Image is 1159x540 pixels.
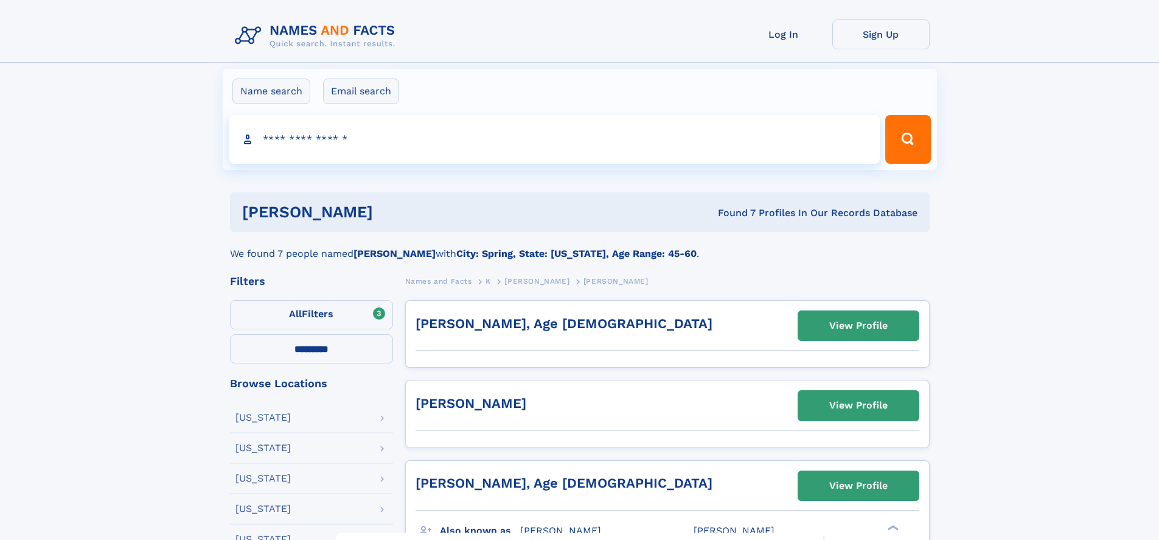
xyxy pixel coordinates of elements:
[504,273,569,289] a: [PERSON_NAME]
[545,206,917,220] div: Found 7 Profiles In Our Records Database
[242,205,546,220] h1: [PERSON_NAME]
[235,504,291,514] div: [US_STATE]
[520,525,601,536] span: [PERSON_NAME]
[230,232,930,261] div: We found 7 people named with .
[583,277,649,286] span: [PERSON_NAME]
[885,524,899,532] div: ❯
[416,475,712,491] a: [PERSON_NAME], Age [DEMOGRAPHIC_DATA]
[486,273,491,289] a: K
[486,277,491,286] span: K
[504,277,569,286] span: [PERSON_NAME]
[353,248,436,259] b: [PERSON_NAME]
[829,312,888,340] div: View Profile
[832,19,930,49] a: Sign Up
[694,525,774,536] span: [PERSON_NAME]
[230,19,405,52] img: Logo Names and Facts
[735,19,832,49] a: Log In
[289,308,302,320] span: All
[885,115,930,164] button: Search Button
[230,300,393,329] label: Filters
[416,396,526,411] a: [PERSON_NAME]
[230,378,393,389] div: Browse Locations
[798,471,919,500] a: View Profile
[456,248,697,259] b: City: Spring, State: [US_STATE], Age Range: 45-60
[829,472,888,500] div: View Profile
[798,391,919,420] a: View Profile
[416,316,712,331] a: [PERSON_NAME], Age [DEMOGRAPHIC_DATA]
[229,115,880,164] input: search input
[235,474,291,483] div: [US_STATE]
[232,79,310,104] label: Name search
[230,276,393,287] div: Filters
[235,443,291,453] div: [US_STATE]
[235,413,291,423] div: [US_STATE]
[323,79,399,104] label: Email search
[798,311,919,340] a: View Profile
[405,273,472,289] a: Names and Facts
[829,391,888,419] div: View Profile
